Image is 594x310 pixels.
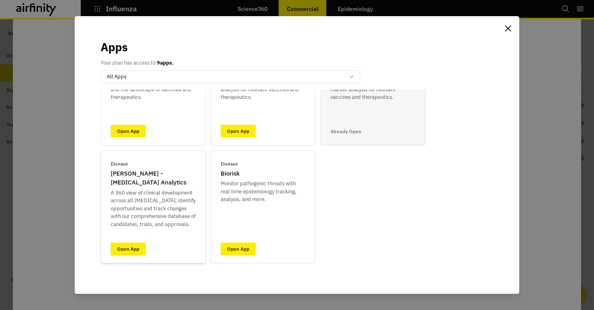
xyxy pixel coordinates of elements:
b: 9 apps. [157,59,174,66]
a: Open App [111,125,146,137]
p: All Apps [107,73,126,81]
p: A 360 view of clinical development across all [MEDICAL_DATA]; identify opportunities and track ch... [111,189,196,228]
a: Open App [221,243,256,255]
p: Cardiometabolic [101,276,206,285]
button: Close [501,22,514,35]
a: Open App [221,125,256,137]
p: Disease [111,160,128,168]
p: Already Open [331,128,361,135]
p: Monitor pathogenic threats with real time epidemiology tracking, analysis, and more. [221,180,305,203]
p: Disease [221,160,238,168]
p: [PERSON_NAME] - [MEDICAL_DATA] Analytics [111,169,196,187]
p: Apps [101,39,128,56]
p: Biorisk [221,169,240,178]
a: Open App [111,243,146,255]
p: Your plan has access to [101,59,174,67]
